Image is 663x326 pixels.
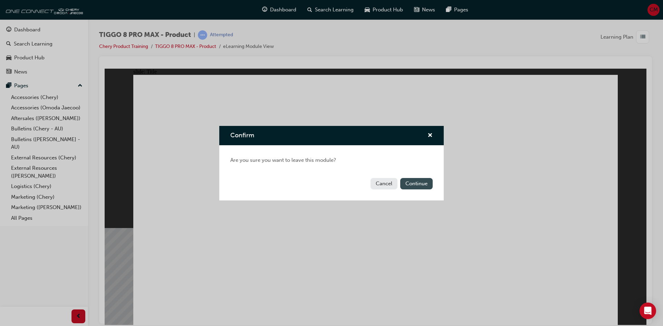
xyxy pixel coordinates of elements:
button: Continue [400,178,433,189]
span: cross-icon [427,133,433,139]
button: cross-icon [427,131,433,140]
button: Cancel [371,178,397,189]
div: Confirm [219,126,444,200]
div: Open Intercom Messenger [640,303,656,319]
span: Confirm [230,131,254,139]
div: Are you sure you want to leave this module? [219,145,444,175]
